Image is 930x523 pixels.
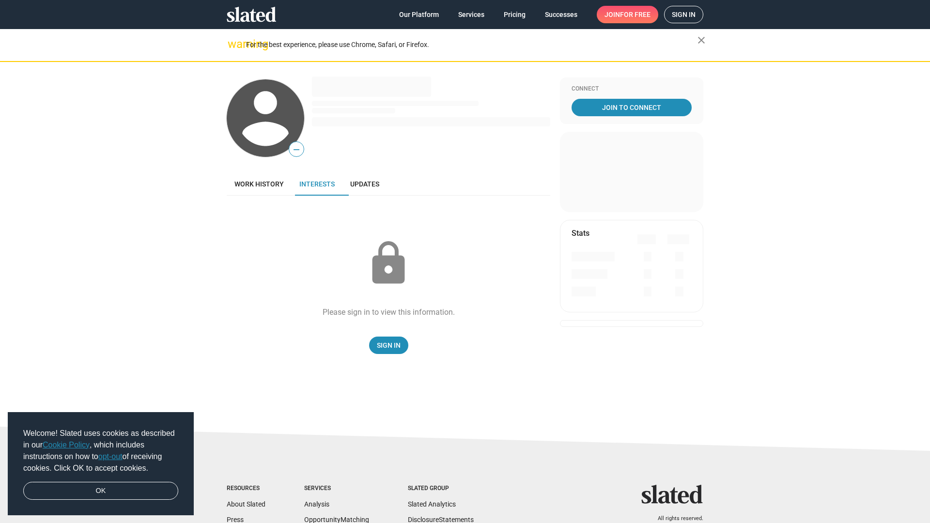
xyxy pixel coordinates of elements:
mat-icon: warning [228,38,239,50]
mat-icon: lock [364,239,413,288]
a: Interests [292,172,342,196]
a: Sign in [664,6,703,23]
a: opt-out [98,452,123,461]
span: — [289,143,304,156]
a: Updates [342,172,387,196]
a: Sign In [369,337,408,354]
span: Successes [545,6,577,23]
mat-icon: close [696,34,707,46]
div: cookieconsent [8,412,194,516]
div: Connect [572,85,692,93]
span: Updates [350,180,379,188]
span: Join To Connect [573,99,690,116]
a: dismiss cookie message [23,482,178,500]
a: Pricing [496,6,533,23]
span: Interests [299,180,335,188]
span: Work history [234,180,284,188]
div: Services [304,485,369,492]
span: Pricing [504,6,526,23]
a: Join To Connect [572,99,692,116]
a: Slated Analytics [408,500,456,508]
a: About Slated [227,500,265,508]
a: Analysis [304,500,329,508]
span: Sign in [672,6,696,23]
div: For the best experience, please use Chrome, Safari, or Firefox. [246,38,697,51]
mat-card-title: Stats [572,228,589,238]
a: Cookie Policy [43,441,90,449]
span: Welcome! Slated uses cookies as described in our , which includes instructions on how to of recei... [23,428,178,474]
a: Services [450,6,492,23]
div: Resources [227,485,265,492]
div: Please sign in to view this information. [323,307,455,317]
span: Services [458,6,484,23]
span: Sign In [377,337,401,354]
a: Our Platform [391,6,447,23]
a: Successes [537,6,585,23]
span: for free [620,6,651,23]
span: Our Platform [399,6,439,23]
div: Slated Group [408,485,474,492]
a: Work history [227,172,292,196]
a: Joinfor free [597,6,658,23]
span: Join [604,6,651,23]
